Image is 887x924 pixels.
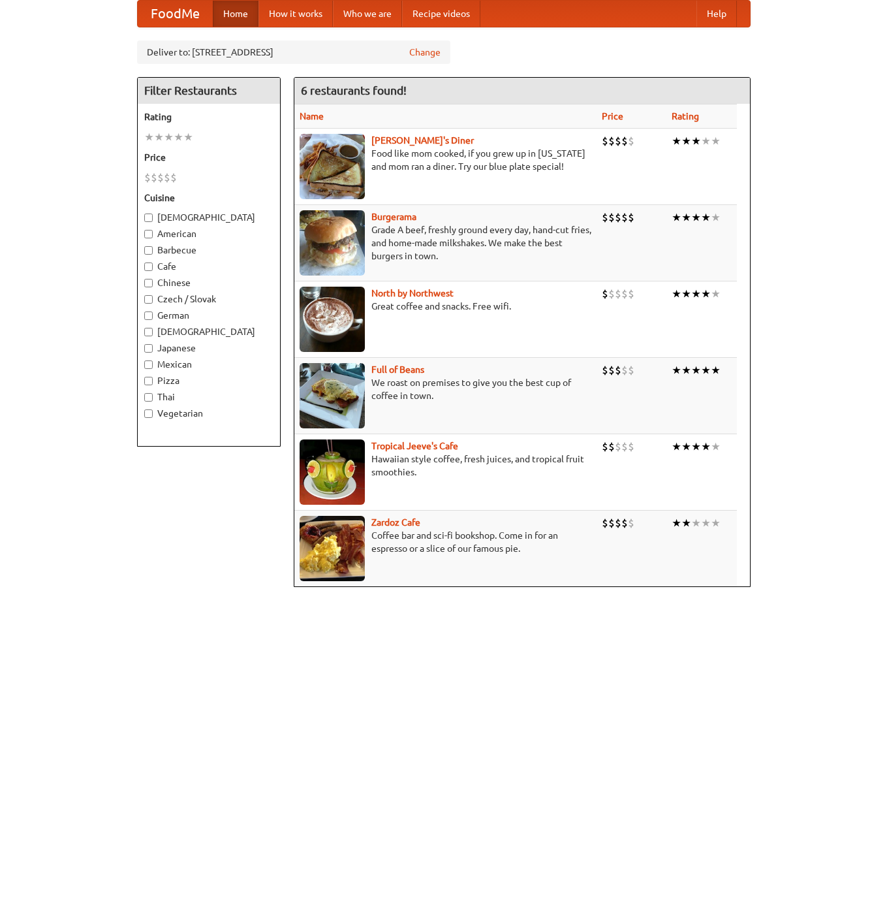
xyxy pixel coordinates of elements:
[711,287,721,301] li: ★
[170,170,177,185] li: $
[144,276,273,289] label: Chinese
[144,344,153,353] input: Japanese
[681,363,691,377] li: ★
[144,263,153,271] input: Cafe
[144,407,273,420] label: Vegetarian
[333,1,402,27] a: Who we are
[672,210,681,225] li: ★
[621,516,628,530] li: $
[711,210,721,225] li: ★
[300,516,365,581] img: zardoz.jpg
[701,516,711,530] li: ★
[701,439,711,454] li: ★
[628,287,634,301] li: $
[711,134,721,148] li: ★
[628,516,634,530] li: $
[602,516,608,530] li: $
[602,111,623,121] a: Price
[371,288,454,298] a: North by Northwest
[608,287,615,301] li: $
[691,287,701,301] li: ★
[144,227,273,240] label: American
[691,516,701,530] li: ★
[300,529,591,555] p: Coffee bar and sci-fi bookshop. Come in for an espresso or a slice of our famous pie.
[144,390,273,404] label: Thai
[409,46,441,59] a: Change
[144,358,273,371] label: Mexican
[602,287,608,301] li: $
[672,111,699,121] a: Rating
[608,210,615,225] li: $
[608,516,615,530] li: $
[144,295,153,304] input: Czech / Slovak
[621,363,628,377] li: $
[174,130,183,144] li: ★
[144,151,273,164] h5: Price
[144,130,154,144] li: ★
[144,246,153,255] input: Barbecue
[154,130,164,144] li: ★
[691,134,701,148] li: ★
[608,134,615,148] li: $
[300,453,591,479] p: Hawaiian style coffee, fresh juices, and tropical fruit smoothies.
[144,309,273,322] label: German
[300,300,591,313] p: Great coffee and snacks. Free wifi.
[137,40,450,64] div: Deliver to: [STREET_ADDRESS]
[300,287,365,352] img: north.jpg
[628,210,634,225] li: $
[371,212,416,222] a: Burgerama
[691,210,701,225] li: ★
[144,110,273,123] h5: Rating
[615,363,621,377] li: $
[144,377,153,385] input: Pizza
[371,135,474,146] b: [PERSON_NAME]'s Diner
[371,517,420,528] b: Zardoz Cafe
[681,439,691,454] li: ★
[628,363,634,377] li: $
[144,191,273,204] h5: Cuisine
[621,210,628,225] li: $
[144,170,151,185] li: $
[164,130,174,144] li: ★
[602,439,608,454] li: $
[138,78,280,104] h4: Filter Restaurants
[300,376,591,402] p: We roast on premises to give you the best cup of coffee in town.
[711,363,721,377] li: ★
[258,1,333,27] a: How it works
[300,223,591,263] p: Grade A beef, freshly ground every day, hand-cut fries, and home-made milkshakes. We make the bes...
[144,360,153,369] input: Mexican
[608,439,615,454] li: $
[681,210,691,225] li: ★
[672,134,681,148] li: ★
[371,441,458,451] a: Tropical Jeeve's Cafe
[701,363,711,377] li: ★
[701,134,711,148] li: ★
[300,363,365,428] img: beans.jpg
[672,287,681,301] li: ★
[701,210,711,225] li: ★
[144,211,273,224] label: [DEMOGRAPHIC_DATA]
[602,134,608,148] li: $
[300,111,324,121] a: Name
[621,287,628,301] li: $
[402,1,480,27] a: Recipe videos
[602,210,608,225] li: $
[615,439,621,454] li: $
[621,134,628,148] li: $
[371,364,424,375] a: Full of Beans
[144,244,273,257] label: Barbecue
[300,439,365,505] img: jeeves.jpg
[300,147,591,173] p: Food like mom cooked, if you grew up in [US_STATE] and mom ran a diner. Try our blue plate special!
[144,393,153,402] input: Thai
[681,516,691,530] li: ★
[711,439,721,454] li: ★
[144,279,153,287] input: Chinese
[615,516,621,530] li: $
[144,342,273,355] label: Japanese
[183,130,193,144] li: ★
[144,230,153,238] input: American
[681,134,691,148] li: ★
[144,260,273,273] label: Cafe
